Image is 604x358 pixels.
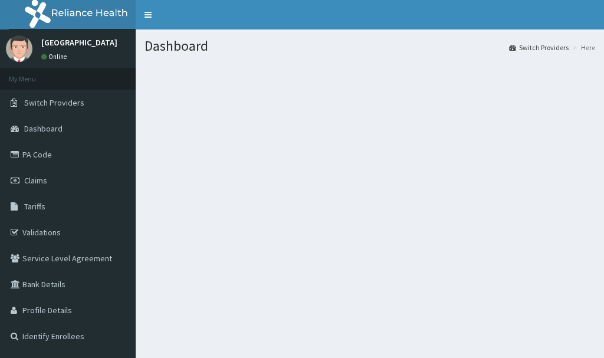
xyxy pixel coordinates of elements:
[24,175,47,186] span: Claims
[41,38,117,47] p: [GEOGRAPHIC_DATA]
[6,35,32,62] img: User Image
[570,42,595,52] li: Here
[24,201,45,212] span: Tariffs
[41,52,70,61] a: Online
[509,42,569,52] a: Switch Providers
[145,38,595,54] h1: Dashboard
[24,97,84,108] span: Switch Providers
[24,123,63,134] span: Dashboard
